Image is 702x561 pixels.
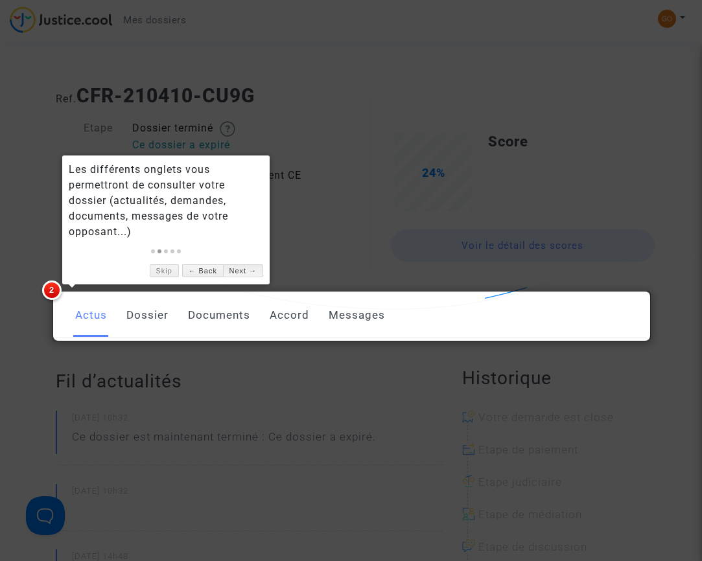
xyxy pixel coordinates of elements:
a: Dossier [126,294,169,337]
a: Actus [75,294,107,337]
a: Next → [223,264,263,278]
a: Accord [270,294,309,337]
a: Messages [329,294,385,337]
a: ← Back [182,264,223,278]
span: 2 [42,280,62,300]
div: Les différents onglets vous permettront de consulter votre dossier (actualités, demandes, documen... [69,162,263,240]
a: Skip [150,264,179,278]
a: Documents [188,294,250,337]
